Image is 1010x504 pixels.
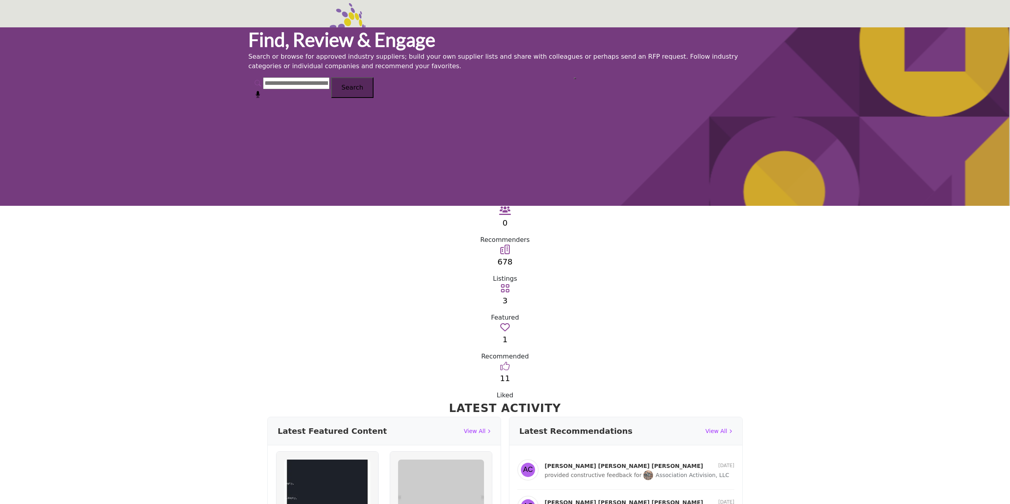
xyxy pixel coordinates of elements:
[497,257,513,266] a: 678
[503,335,508,344] a: 1
[341,84,363,91] span: Search
[248,235,762,245] div: Recommenders
[248,274,762,284] div: Listings
[248,391,762,400] div: Liked
[464,427,491,435] a: View All
[248,27,762,52] h1: Find, Review & Engage
[267,400,743,417] h2: Latest Activity
[331,77,374,98] button: Search
[705,427,732,435] a: View All
[248,3,383,82] img: Site Logo
[517,459,539,481] img: José Alfredo Castro Salazar
[500,374,510,383] a: 11
[519,425,633,437] h3: Latest Recommendations
[643,470,653,480] img: Association Activision, LLC
[499,208,511,216] a: View Recommenders
[503,296,508,305] a: 3
[248,352,762,361] div: Recommended
[643,472,729,478] a: Association Activision, LLC
[248,313,762,322] div: Featured
[500,325,510,332] a: Go to Recommended
[545,472,642,478] span: provided constructive feedback for
[278,425,387,437] h3: Latest Featured Content
[500,361,510,371] i: Go to Liked
[503,218,508,228] a: 0
[545,462,703,470] strong: [PERSON_NAME] [PERSON_NAME] [PERSON_NAME]
[248,52,762,71] p: Search or browse for approved industry suppliers; build your own supplier lists and share with co...
[500,286,510,293] a: Go to Featured
[718,463,734,469] span: [DATE]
